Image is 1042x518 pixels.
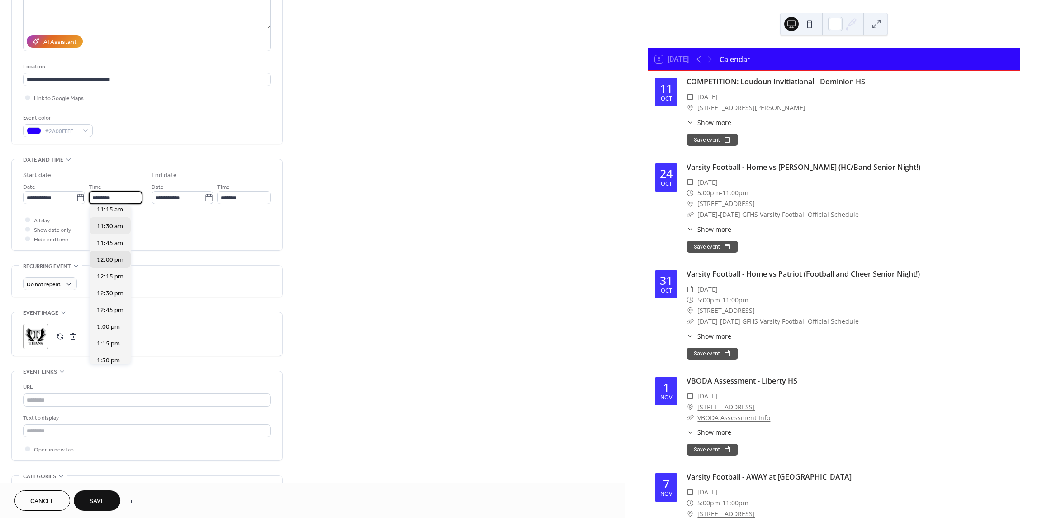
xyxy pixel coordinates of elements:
button: Save event [687,348,738,360]
span: All day [34,216,50,225]
span: 12:15 pm [97,272,123,281]
div: Start date [23,171,51,180]
div: Oct [661,288,672,294]
button: Save event [687,444,738,456]
div: ​ [687,177,694,188]
span: 5:00pm [697,187,720,198]
button: ​Show more [687,225,731,234]
span: - [720,498,722,508]
a: Cancel [14,490,70,511]
div: Location [23,62,269,72]
div: ​ [687,295,694,306]
span: 11:30 am [97,221,123,231]
div: ​ [687,305,694,316]
button: ​Show more [687,331,731,341]
span: Hide end time [34,235,68,245]
div: Calendar [720,54,750,65]
a: [STREET_ADDRESS] [697,198,755,209]
div: ​ [687,209,694,220]
div: ​ [687,187,694,198]
span: 11:00pm [722,295,748,306]
div: ​ [687,487,694,498]
span: Date [23,182,35,192]
span: [DATE] [697,284,718,295]
div: URL [23,383,269,392]
a: Varsity Football - Home vs [PERSON_NAME] (HC/Band Senior Night!) [687,162,920,172]
div: ​ [687,391,694,402]
span: Event image [23,308,58,318]
span: 11:00pm [722,187,748,198]
span: 12:30 pm [97,288,123,298]
button: ​Show more [687,118,731,127]
span: - [720,295,722,306]
a: VBODA Assessment Info [697,413,770,422]
div: ​ [687,118,694,127]
span: 11:45 am [97,238,123,248]
div: ​ [687,225,694,234]
div: COMPETITION: Loudoun Invitiational - Dominion HS [687,76,1013,87]
span: Do not repeat [27,279,61,290]
a: VBODA Assessment - Liberty HS [687,376,797,386]
a: [STREET_ADDRESS] [697,402,755,412]
span: Link to Google Maps [34,94,84,103]
span: 11:00pm [722,498,748,508]
span: Date [152,182,164,192]
a: [DATE]-[DATE] GFHS Varsity Football Official Schedule [697,317,859,326]
span: Date and time [23,155,63,165]
a: [STREET_ADDRESS][PERSON_NAME] [697,102,805,113]
div: 11 [660,83,673,94]
span: Recurring event [23,262,71,271]
div: ​ [687,331,694,341]
span: 1:15 pm [97,339,120,348]
a: Varsity Football - AWAY at [GEOGRAPHIC_DATA] [687,472,852,482]
span: 12:00 pm [97,255,123,264]
button: AI Assistant [27,35,83,48]
span: 1:30 pm [97,355,120,365]
div: ​ [687,427,694,437]
div: 7 [663,478,669,489]
span: Show more [697,118,731,127]
span: 1:00 pm [97,322,120,331]
span: #2A00FFFF [45,127,78,136]
div: ​ [687,102,694,113]
span: Show more [697,427,731,437]
span: Show more [697,331,731,341]
div: ​ [687,316,694,327]
div: ​ [687,402,694,412]
span: [DATE] [697,177,718,188]
span: Categories [23,472,56,481]
span: Time [217,182,230,192]
span: 5:00pm [697,295,720,306]
button: ​Show more [687,427,731,437]
span: Save [90,497,104,506]
span: Open in new tab [34,445,74,455]
div: Nov [660,491,672,497]
button: Save [74,490,120,511]
div: 1 [663,382,669,393]
a: [DATE]-[DATE] GFHS Varsity Football Official Schedule [697,210,859,219]
a: Varsity Football - Home vs Patriot (Football and Cheer Senior Night!) [687,269,920,279]
div: Oct [661,181,672,187]
button: Save event [687,134,738,146]
span: [DATE] [697,91,718,102]
div: Nov [660,395,672,401]
button: Save event [687,241,738,253]
span: 11:15 am [97,205,123,214]
div: Event color [23,113,91,123]
span: 5:00pm [697,498,720,508]
span: 12:45 pm [97,305,123,315]
span: [DATE] [697,391,718,402]
div: End date [152,171,177,180]
span: Show more [697,225,731,234]
div: 24 [660,168,673,179]
div: ​ [687,412,694,423]
div: Text to display [23,413,269,423]
span: Event links [23,367,57,377]
span: Time [89,182,101,192]
a: [STREET_ADDRESS] [697,305,755,316]
div: AI Assistant [43,38,76,47]
div: ​ [687,198,694,209]
div: ​ [687,498,694,508]
div: Oct [661,96,672,102]
div: ; [23,324,48,349]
